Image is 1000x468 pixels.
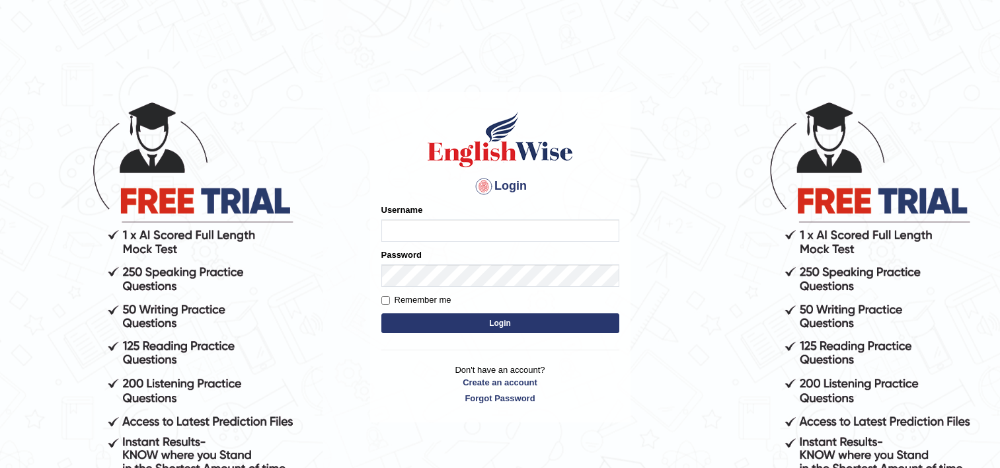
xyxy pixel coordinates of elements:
[381,296,390,305] input: Remember me
[381,204,423,216] label: Username
[425,110,576,169] img: Logo of English Wise sign in for intelligent practice with AI
[381,364,619,405] p: Don't have an account?
[381,376,619,389] a: Create an account
[381,392,619,405] a: Forgot Password
[381,176,619,197] h4: Login
[381,293,451,307] label: Remember me
[381,313,619,333] button: Login
[381,249,422,261] label: Password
